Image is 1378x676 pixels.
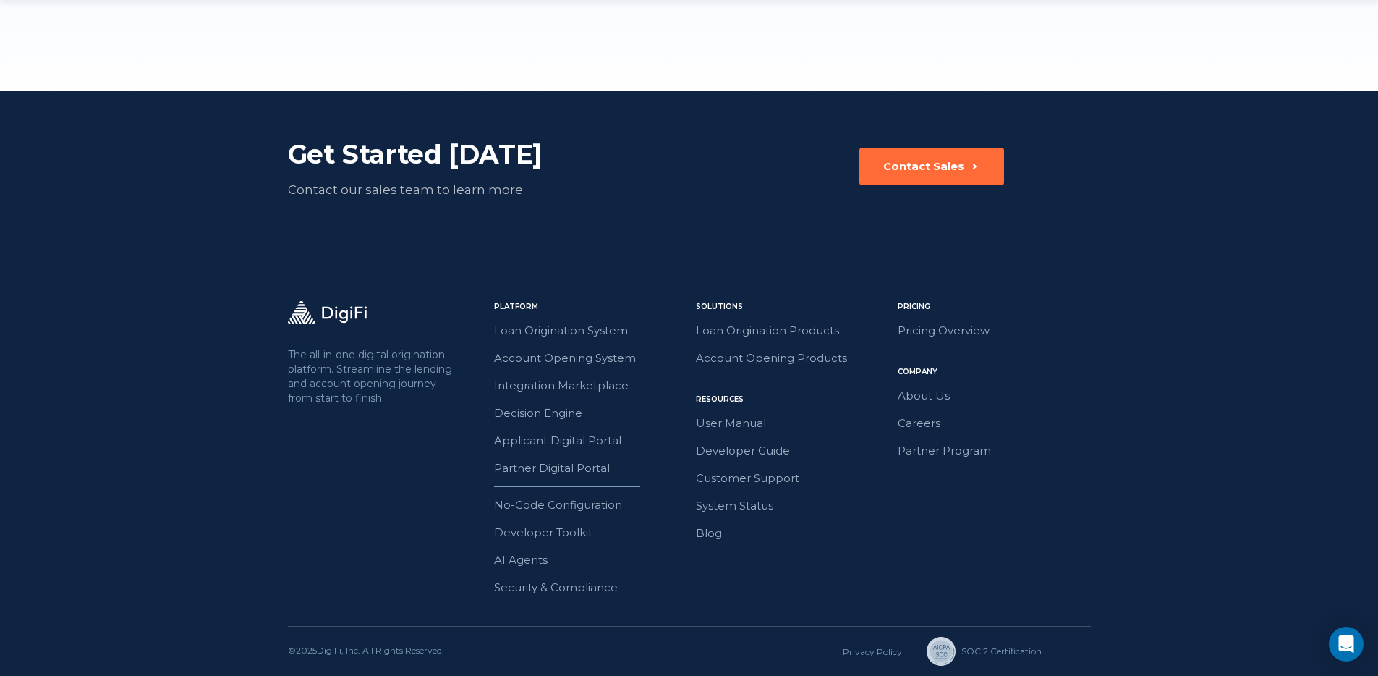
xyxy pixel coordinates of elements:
[696,349,889,368] a: Account Opening Products
[494,349,687,368] a: Account Opening System
[696,524,889,543] a: Blog
[859,148,1004,200] a: Contact Sales
[898,366,1091,378] div: Company
[898,321,1091,340] a: Pricing Overview
[696,469,889,488] a: Customer Support
[843,646,902,657] a: Privacy Policy
[494,551,687,570] a: AI Agents
[288,138,610,171] div: Get Started [DATE]
[961,645,1042,658] div: SOC 2 Сertification
[494,321,687,340] a: Loan Origination System
[859,148,1004,185] button: Contact Sales
[288,347,456,405] p: The all-in-one digital origination platform. Streamline the lending and account opening journey f...
[494,578,687,597] a: Security & Compliance
[696,497,889,515] a: System Status
[883,159,964,174] div: Contact Sales
[696,301,889,313] div: Solutions
[494,496,687,515] a: No-Code Configuration
[927,637,1023,666] a: SOC 2 Сertification
[494,376,687,395] a: Integration Marketplace
[696,394,889,405] div: Resources
[898,441,1091,460] a: Partner Program
[494,301,687,313] div: Platform
[696,414,889,433] a: User Manual
[696,321,889,340] a: Loan Origination Products
[494,431,687,450] a: Applicant Digital Portal
[696,441,889,460] a: Developer Guide
[898,386,1091,405] a: About Us
[288,179,610,200] div: Contact our sales team to learn more.
[494,404,687,423] a: Decision Engine
[898,301,1091,313] div: Pricing
[494,523,687,542] a: Developer Toolkit
[494,459,687,478] a: Partner Digital Portal
[1329,627,1364,662] div: Open Intercom Messenger
[288,644,444,659] div: © 2025 DigiFi, Inc. All Rights Reserved.
[898,414,1091,433] a: Careers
